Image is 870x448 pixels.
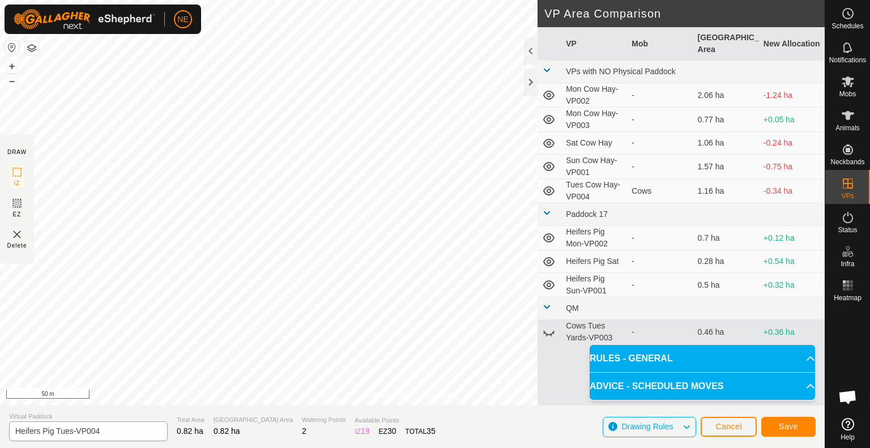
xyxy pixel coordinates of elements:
[831,23,863,29] span: Schedules
[7,241,27,250] span: Delete
[693,108,759,132] td: 0.77 ha
[693,132,759,155] td: 1.06 ha
[361,426,370,436] span: 19
[632,279,688,291] div: -
[632,89,688,101] div: -
[841,434,855,441] span: Help
[5,41,19,54] button: Reset Map
[693,179,759,203] td: 1.16 ha
[177,415,204,425] span: Total Area
[829,57,866,63] span: Notifications
[841,261,854,267] span: Infra
[839,91,856,97] span: Mobs
[7,148,27,156] div: DRAW
[177,14,188,25] span: NE
[759,27,825,61] th: New Allocation
[759,108,825,132] td: +0.05 ha
[759,273,825,297] td: +0.32 ha
[544,7,825,20] h2: VP Area Comparison
[701,417,757,437] button: Cancel
[5,74,19,88] button: –
[177,426,203,436] span: 0.82 ha
[14,179,20,187] span: IZ
[693,83,759,108] td: 2.06 ha
[759,132,825,155] td: -0.24 ha
[561,250,627,273] td: Heifers Pig Sat
[302,415,346,425] span: Watering Points
[561,179,627,203] td: Tues Cow Hay-VP004
[825,413,870,445] a: Help
[355,425,369,437] div: IZ
[759,250,825,273] td: +0.54 ha
[302,426,306,436] span: 2
[621,422,673,431] span: Drawing Rules
[561,273,627,297] td: Heifers Pig Sun-VP001
[13,210,22,219] span: EZ
[632,185,688,197] div: Cows
[632,232,688,244] div: -
[214,415,293,425] span: [GEOGRAPHIC_DATA] Area
[561,226,627,250] td: Heifers Pig Mon-VP002
[379,425,396,437] div: EZ
[627,27,693,61] th: Mob
[632,114,688,126] div: -
[693,155,759,179] td: 1.57 ha
[632,255,688,267] div: -
[838,227,857,233] span: Status
[759,155,825,179] td: -0.75 ha
[387,426,396,436] span: 30
[715,422,742,431] span: Cancel
[14,9,155,29] img: Gallagher Logo
[9,412,168,421] span: Virtual Paddock
[590,373,815,400] p-accordion-header: ADVICE - SCHEDULED MOVES
[759,226,825,250] td: +0.12 ha
[25,41,39,55] button: Map Layers
[566,210,608,219] span: Paddock 17
[831,380,865,414] div: Open chat
[406,425,436,437] div: TOTAL
[561,108,627,132] td: Mon Cow Hay-VP003
[561,27,627,61] th: VP
[368,390,410,400] a: Privacy Policy
[761,417,816,437] button: Save
[759,320,825,344] td: +0.36 ha
[830,159,864,165] span: Neckbands
[759,179,825,203] td: -0.34 ha
[590,352,673,365] span: RULES - GENERAL
[835,125,860,131] span: Animals
[561,155,627,179] td: Sun Cow Hay-VP001
[841,193,854,199] span: VPs
[561,83,627,108] td: Mon Cow Hay-VP002
[693,226,759,250] td: 0.7 ha
[693,320,759,344] td: 0.46 ha
[693,273,759,297] td: 0.5 ha
[632,137,688,149] div: -
[355,416,435,425] span: Available Points
[693,27,759,61] th: [GEOGRAPHIC_DATA] Area
[566,304,579,313] span: QM
[10,228,24,241] img: VP
[779,422,798,431] span: Save
[759,83,825,108] td: -1.24 ha
[590,379,723,393] span: ADVICE - SCHEDULED MOVES
[693,250,759,273] td: 0.28 ha
[834,295,862,301] span: Heatmap
[566,67,676,76] span: VPs with NO Physical Paddock
[561,132,627,155] td: Sat Cow Hay
[632,326,688,338] div: -
[427,426,436,436] span: 35
[5,59,19,73] button: +
[590,345,815,372] p-accordion-header: RULES - GENERAL
[214,426,240,436] span: 0.82 ha
[632,161,688,173] div: -
[561,320,627,344] td: Cows Tues Yards-VP003
[424,390,457,400] a: Contact Us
